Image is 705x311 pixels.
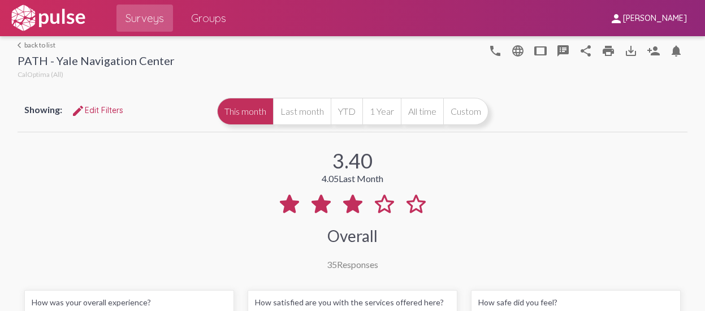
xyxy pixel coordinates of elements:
[484,39,507,62] button: language
[665,39,687,62] button: Bell
[62,100,132,120] button: Edit FiltersEdit Filters
[574,39,597,62] button: Share
[327,259,378,270] div: Responses
[191,8,226,28] span: Groups
[624,44,638,58] mat-icon: Download
[597,39,620,62] a: print
[620,39,642,62] button: Download
[669,44,683,58] mat-icon: Bell
[602,44,615,58] mat-icon: print
[507,39,529,62] button: language
[623,14,687,24] span: [PERSON_NAME]
[642,39,665,62] button: Person
[18,41,175,49] a: back to list
[24,104,62,115] span: Showing:
[18,70,63,79] span: CalOptima (All)
[600,7,696,28] button: [PERSON_NAME]
[556,44,570,58] mat-icon: speaker_notes
[478,297,673,307] div: How safe did you feel?
[116,5,173,32] a: Surveys
[255,297,450,307] div: How satisfied are you with the services offered here?
[71,104,85,118] mat-icon: Edit Filters
[327,259,337,270] span: 35
[217,98,273,125] button: This month
[511,44,525,58] mat-icon: language
[126,8,164,28] span: Surveys
[182,5,235,32] a: Groups
[332,148,373,173] div: 3.40
[331,98,362,125] button: YTD
[9,4,87,32] img: white-logo.svg
[529,39,552,62] button: tablet
[322,173,383,184] div: 4.05
[552,39,574,62] button: speaker_notes
[18,42,24,49] mat-icon: arrow_back_ios
[32,297,227,307] div: How was your overall experience?
[443,98,488,125] button: Custom
[362,98,401,125] button: 1 Year
[401,98,443,125] button: All time
[18,54,175,70] div: PATH - Yale Navigation Center
[339,173,383,184] span: Last Month
[609,12,623,25] mat-icon: person
[273,98,331,125] button: Last month
[71,105,123,115] span: Edit Filters
[488,44,502,58] mat-icon: language
[534,44,547,58] mat-icon: tablet
[579,44,592,58] mat-icon: Share
[327,226,378,245] div: Overall
[647,44,660,58] mat-icon: Person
